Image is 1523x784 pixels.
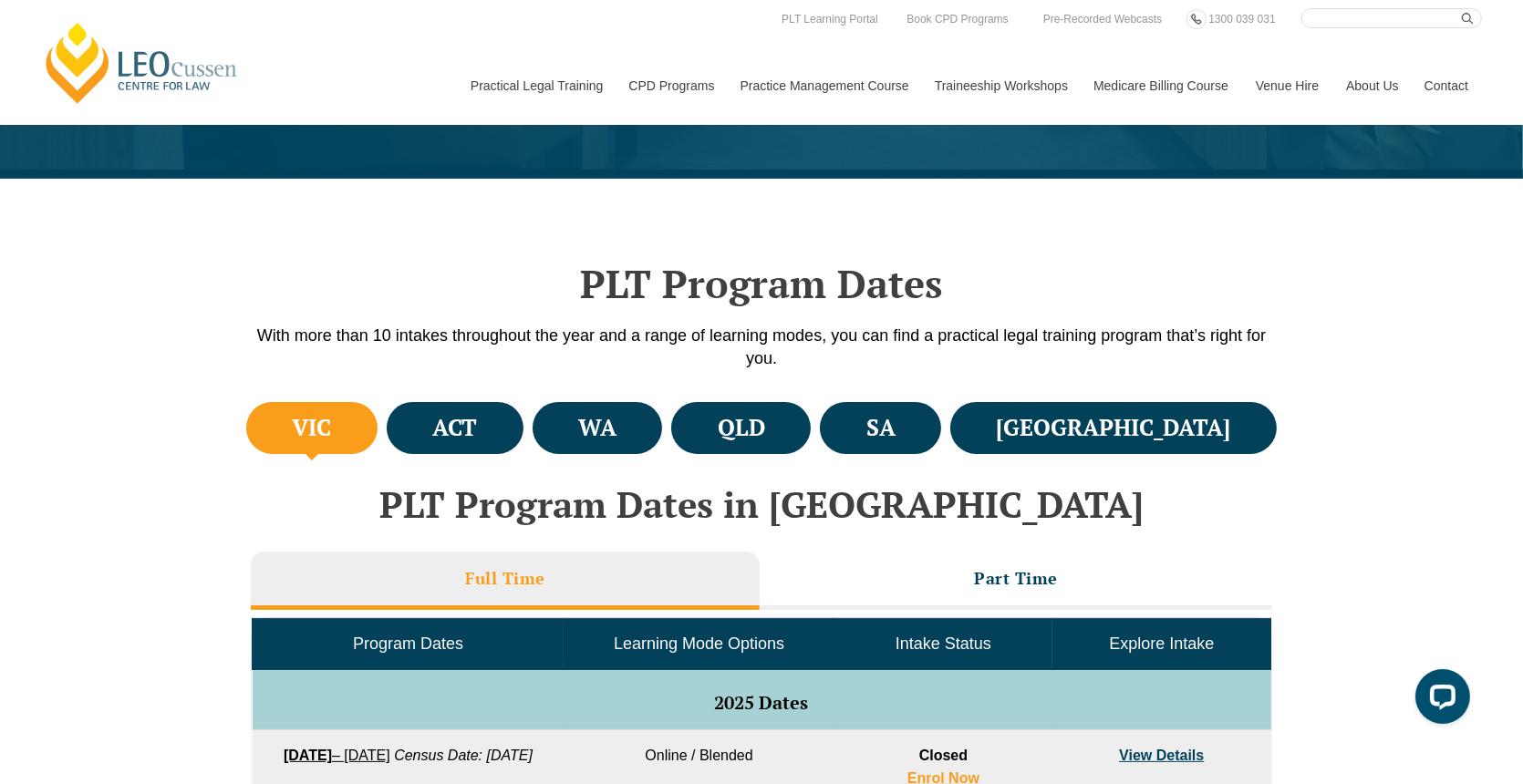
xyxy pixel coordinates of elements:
h4: QLD [718,413,765,443]
span: 2025 Dates [715,690,809,715]
a: CPD Programs [615,46,726,125]
h4: ACT [432,413,477,443]
span: Program Dates [353,634,463,653]
a: PLT Learning Portal [777,9,883,29]
a: Book CPD Programs [902,9,1012,29]
h2: PLT Program Dates in [GEOGRAPHIC_DATA] [242,484,1281,524]
a: Practical Legal Training [457,46,616,125]
a: 1300 039 031 [1204,9,1280,29]
span: Explore Intake [1109,634,1214,653]
a: Contact [1411,46,1482,125]
a: Practice Management Course [727,46,921,125]
span: Intake Status [896,634,991,653]
span: 1300 039 031 [1208,13,1275,26]
a: [PERSON_NAME] Centre for Law [41,20,243,106]
h4: [GEOGRAPHIC_DATA] [997,413,1231,443]
h3: Full Time [465,568,545,589]
a: Pre-Recorded Webcasts [1039,9,1167,29]
p: With more than 10 intakes throughout the year and a range of learning modes, you can find a pract... [242,325,1281,370]
h4: VIC [292,413,331,443]
a: Traineeship Workshops [921,46,1080,125]
h4: SA [866,413,896,443]
span: Closed [919,748,968,763]
a: Medicare Billing Course [1080,46,1242,125]
span: Learning Mode Options [614,634,784,653]
strong: [DATE] [284,748,332,763]
a: [DATE]– [DATE] [284,748,390,763]
em: Census Date: [DATE] [394,748,533,763]
h2: PLT Program Dates [242,261,1281,306]
a: Venue Hire [1242,46,1332,125]
h4: WA [578,413,616,443]
a: View Details [1119,748,1204,763]
h3: Part Time [974,568,1058,589]
iframe: LiveChat chat widget [1401,662,1477,738]
a: About Us [1332,46,1411,125]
